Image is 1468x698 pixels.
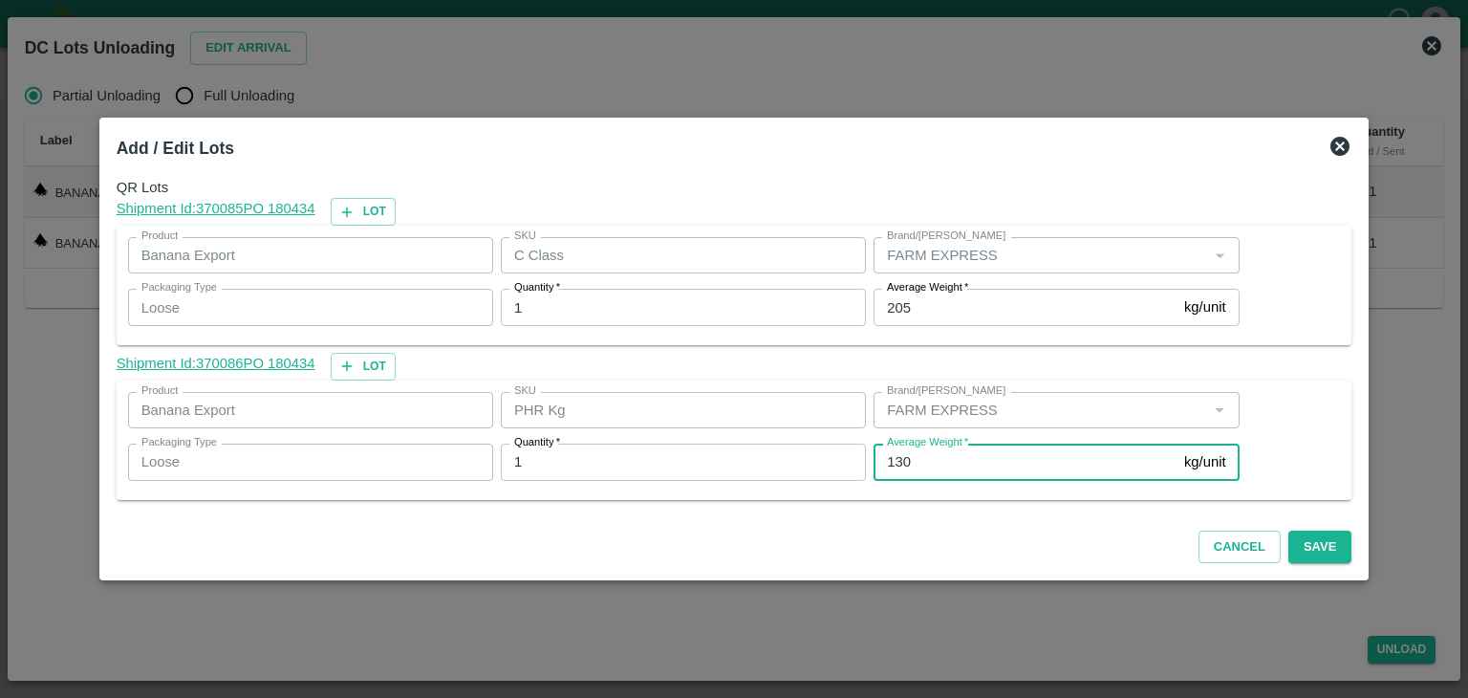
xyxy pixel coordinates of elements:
[514,229,536,244] label: SKU
[141,435,217,450] label: Packaging Type
[1288,531,1351,564] button: Save
[1184,451,1226,472] p: kg/unit
[887,383,1005,399] label: Brand/[PERSON_NAME]
[887,435,968,450] label: Average Weight
[117,177,1352,198] span: QR Lots
[514,383,536,399] label: SKU
[331,353,396,381] button: Lot
[514,435,560,450] label: Quantity
[117,198,315,226] a: Shipment Id:370085PO 180434
[141,383,178,399] label: Product
[514,280,560,295] label: Quantity
[887,229,1005,244] label: Brand/[PERSON_NAME]
[887,280,968,295] label: Average Weight
[141,280,217,295] label: Packaging Type
[141,229,178,244] label: Product
[879,243,1201,268] input: Create Brand/Marka
[117,353,315,381] a: Shipment Id:370086PO 180434
[1198,531,1281,564] button: Cancel
[879,398,1201,423] input: Create Brand/Marka
[331,198,396,226] button: Lot
[117,139,234,158] b: Add / Edit Lots
[1184,296,1226,317] p: kg/unit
